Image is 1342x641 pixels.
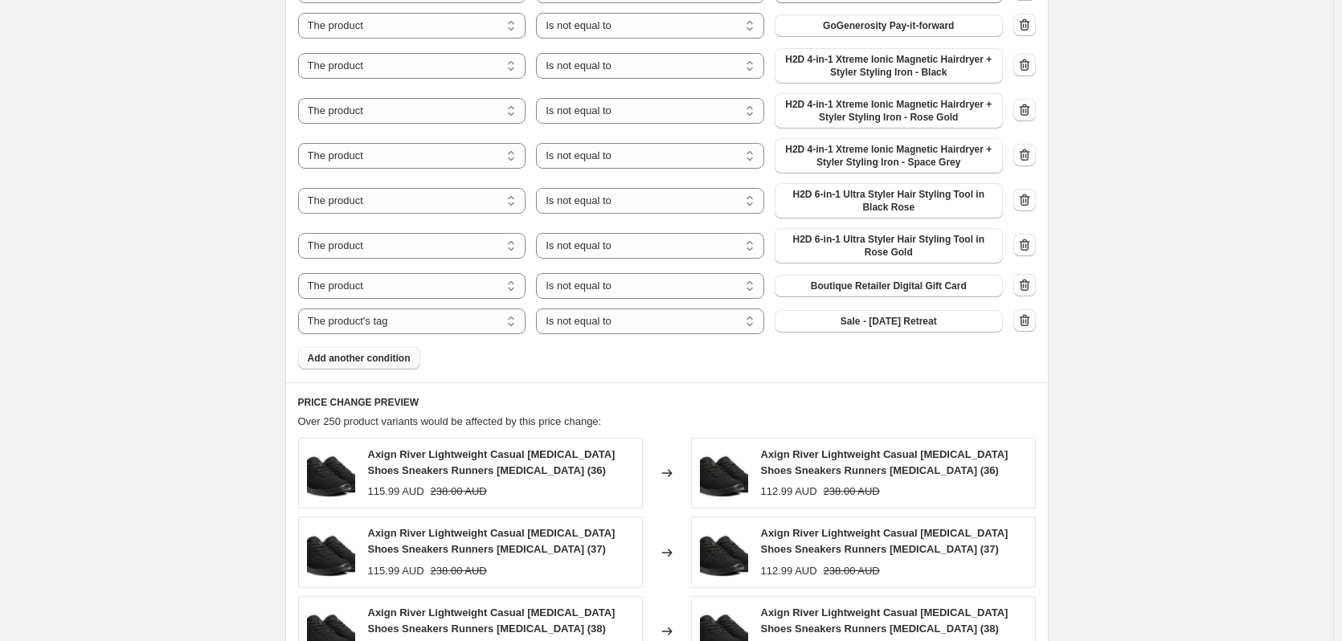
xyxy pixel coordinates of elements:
span: Axign River Lightweight Casual [MEDICAL_DATA] Shoes Sneakers Runners [MEDICAL_DATA] (36) [761,448,1009,476]
span: Axign River Lightweight Casual [MEDICAL_DATA] Shoes Sneakers Runners [MEDICAL_DATA] (36) [368,448,616,476]
div: 115.99 AUD [368,484,424,500]
span: Over 250 product variants would be affected by this price change: [298,415,602,427]
button: Sale - [DATE] Retreat [775,310,1003,333]
strike: 238.00 AUD [824,563,880,579]
span: Axign River Lightweight Casual [MEDICAL_DATA] Shoes Sneakers Runners [MEDICAL_DATA] (38) [368,606,616,635]
span: H2D 6-in-1 Ultra Styler Hair Styling Tool in Rose Gold [784,233,993,259]
button: GoGenerosity Pay-it-forward [775,14,1003,37]
span: Boutique Retailer Digital Gift Card [811,280,967,292]
button: Add another condition [298,347,420,369]
img: AX00105_c612b154-86fe-4195-b873-5ceb9f6a05cd_80x.png [307,449,355,497]
img: AX00105_c612b154-86fe-4195-b873-5ceb9f6a05cd_80x.png [307,529,355,577]
div: 115.99 AUD [368,563,424,579]
strike: 238.00 AUD [431,484,487,500]
img: AX00105_c612b154-86fe-4195-b873-5ceb9f6a05cd_80x.png [700,529,748,577]
button: H2D 6-in-1 Ultra Styler Hair Styling Tool in Black Rose [775,183,1003,218]
button: Boutique Retailer Digital Gift Card [775,275,1003,297]
span: H2D 4-in-1 Xtreme Ionic Magnetic Hairdryer + Styler Styling Iron - Black [784,53,993,79]
button: H2D 4-in-1 Xtreme Ionic Magnetic Hairdryer + Styler Styling Iron - Rose Gold [775,93,1003,129]
div: 112.99 AUD [761,563,817,579]
span: Axign River Lightweight Casual [MEDICAL_DATA] Shoes Sneakers Runners [MEDICAL_DATA] (37) [368,527,616,555]
button: H2D 4-in-1 Xtreme Ionic Magnetic Hairdryer + Styler Styling Iron - Space Grey [775,138,1003,174]
span: H2D 6-in-1 Ultra Styler Hair Styling Tool in Black Rose [784,188,993,214]
span: Add another condition [308,352,411,365]
button: H2D 4-in-1 Xtreme Ionic Magnetic Hairdryer + Styler Styling Iron - Black [775,48,1003,84]
span: H2D 4-in-1 Xtreme Ionic Magnetic Hairdryer + Styler Styling Iron - Space Grey [784,143,993,169]
span: GoGenerosity Pay-it-forward [823,19,954,32]
span: H2D 4-in-1 Xtreme Ionic Magnetic Hairdryer + Styler Styling Iron - Rose Gold [784,98,993,124]
strike: 238.00 AUD [431,563,487,579]
span: Sale - [DATE] Retreat [841,315,937,328]
img: AX00105_c612b154-86fe-4195-b873-5ceb9f6a05cd_80x.png [700,449,748,497]
div: 112.99 AUD [761,484,817,500]
span: Axign River Lightweight Casual [MEDICAL_DATA] Shoes Sneakers Runners [MEDICAL_DATA] (37) [761,527,1009,555]
span: Axign River Lightweight Casual [MEDICAL_DATA] Shoes Sneakers Runners [MEDICAL_DATA] (38) [761,606,1009,635]
button: H2D 6-in-1 Ultra Styler Hair Styling Tool in Rose Gold [775,228,1003,263]
h6: PRICE CHANGE PREVIEW [298,396,1036,409]
strike: 238.00 AUD [824,484,880,500]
